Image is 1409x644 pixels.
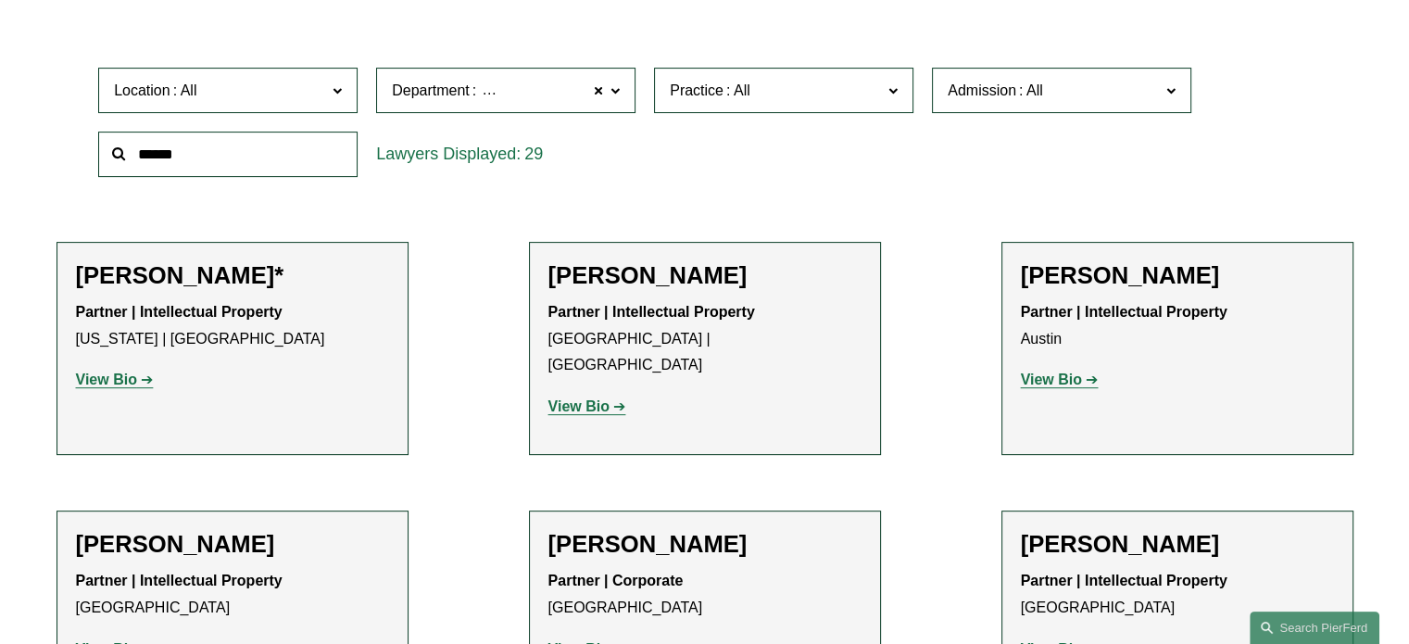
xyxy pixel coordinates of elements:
span: Intellectual Property [479,79,610,103]
h2: [PERSON_NAME] [548,530,862,559]
strong: Partner | Intellectual Property [76,304,283,320]
a: View Bio [548,398,626,414]
h2: [PERSON_NAME] [1021,530,1334,559]
span: Department [392,82,470,98]
p: [GEOGRAPHIC_DATA] [1021,568,1334,622]
strong: View Bio [1021,372,1082,387]
strong: View Bio [76,372,137,387]
p: [GEOGRAPHIC_DATA] | [GEOGRAPHIC_DATA] [548,299,862,379]
strong: View Bio [548,398,610,414]
strong: Partner | Intellectual Property [1021,573,1227,588]
a: View Bio [76,372,154,387]
span: Admission [948,82,1016,98]
span: Practice [670,82,723,98]
strong: Partner | Intellectual Property [1021,304,1227,320]
strong: Partner | Intellectual Property [76,573,283,588]
a: Search this site [1250,612,1379,644]
strong: Partner | Intellectual Property [548,304,755,320]
h2: [PERSON_NAME] [76,530,389,559]
h2: [PERSON_NAME] [1021,261,1334,290]
p: [US_STATE] | [GEOGRAPHIC_DATA] [76,299,389,353]
a: View Bio [1021,372,1099,387]
span: Location [114,82,170,98]
span: 29 [524,145,543,163]
h2: [PERSON_NAME]* [76,261,389,290]
strong: Partner | Corporate [548,573,684,588]
p: Austin [1021,299,1334,353]
h2: [PERSON_NAME] [548,261,862,290]
p: [GEOGRAPHIC_DATA] [548,568,862,622]
p: [GEOGRAPHIC_DATA] [76,568,389,622]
